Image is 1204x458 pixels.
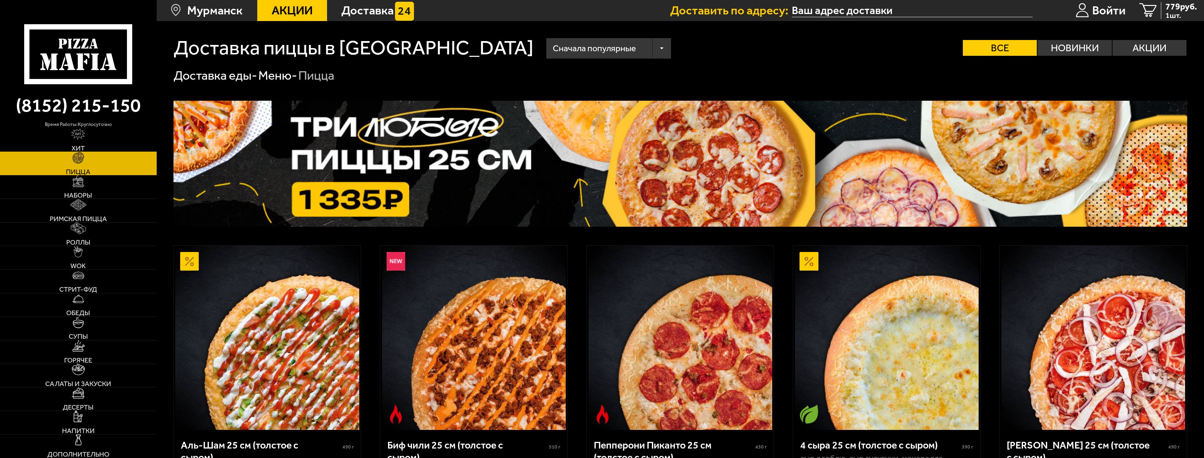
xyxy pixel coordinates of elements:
[1000,246,1186,430] a: Петровская 25 см (толстое с сыром)
[187,5,243,16] span: Мурманск
[670,5,792,16] span: Доставить по адресу:
[50,215,107,223] span: Римская пицца
[64,192,92,199] span: Наборы
[1092,5,1125,16] span: Войти
[755,444,767,450] span: 430 г
[553,36,636,60] span: Сначала популярные
[1001,246,1185,430] img: Петровская 25 см (толстое с сыром)
[800,439,960,451] div: 4 сыра 25 см (толстое с сыром)
[72,145,85,152] span: Хит
[587,246,774,430] a: Острое блюдоПепперони Пиканто 25 см (толстое с сыром)
[1165,12,1197,19] span: 1 шт.
[380,246,567,430] a: НовинкаОстрое блюдоБиф чили 25 см (толстое с сыром)
[272,5,313,16] span: Акции
[395,2,414,21] img: 15daf4d41897b9f0e9f617042186c801.svg
[387,252,406,271] img: Новинка
[800,252,818,271] img: Акционный
[382,246,566,430] img: Биф чили 25 см (толстое с сыром)
[593,405,612,424] img: Острое блюдо
[47,451,109,458] span: Дополнительно
[795,246,979,430] img: 4 сыра 25 см (толстое с сыром)
[792,4,1033,17] input: Ваш адрес доставки
[59,286,97,293] span: Стрит-фуд
[342,444,354,450] span: 490 г
[589,246,772,430] img: Пепперони Пиканто 25 см (толстое с сыром)
[800,405,818,424] img: Вегетарианское блюдо
[387,405,406,424] img: Острое блюдо
[180,252,199,271] img: Акционный
[258,68,297,83] a: Меню-
[174,246,361,430] a: АкционныйАль-Шам 25 см (толстое с сыром)
[64,357,92,364] span: Горячее
[174,68,257,83] a: Доставка еды-
[175,246,359,430] img: Аль-Шам 25 см (толстое с сыром)
[1168,444,1180,450] span: 490 г
[45,380,111,387] span: Салаты и закуски
[1113,40,1186,56] label: Акции
[62,427,95,434] span: Напитки
[341,5,394,16] span: Доставка
[174,38,533,58] h1: Доставка пиццы в [GEOGRAPHIC_DATA]
[962,444,973,450] span: 390 г
[66,168,90,175] span: Пицца
[1165,2,1197,11] span: 779 руб.
[66,310,90,317] span: Обеды
[1038,40,1111,56] label: Новинки
[963,40,1037,56] label: Все
[70,263,86,270] span: WOK
[298,67,334,84] div: Пицца
[793,246,980,430] a: АкционныйВегетарианское блюдо4 сыра 25 см (толстое с сыром)
[63,404,94,411] span: Десерты
[66,239,90,246] span: Роллы
[549,444,560,450] span: 510 г
[69,333,88,340] span: Супы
